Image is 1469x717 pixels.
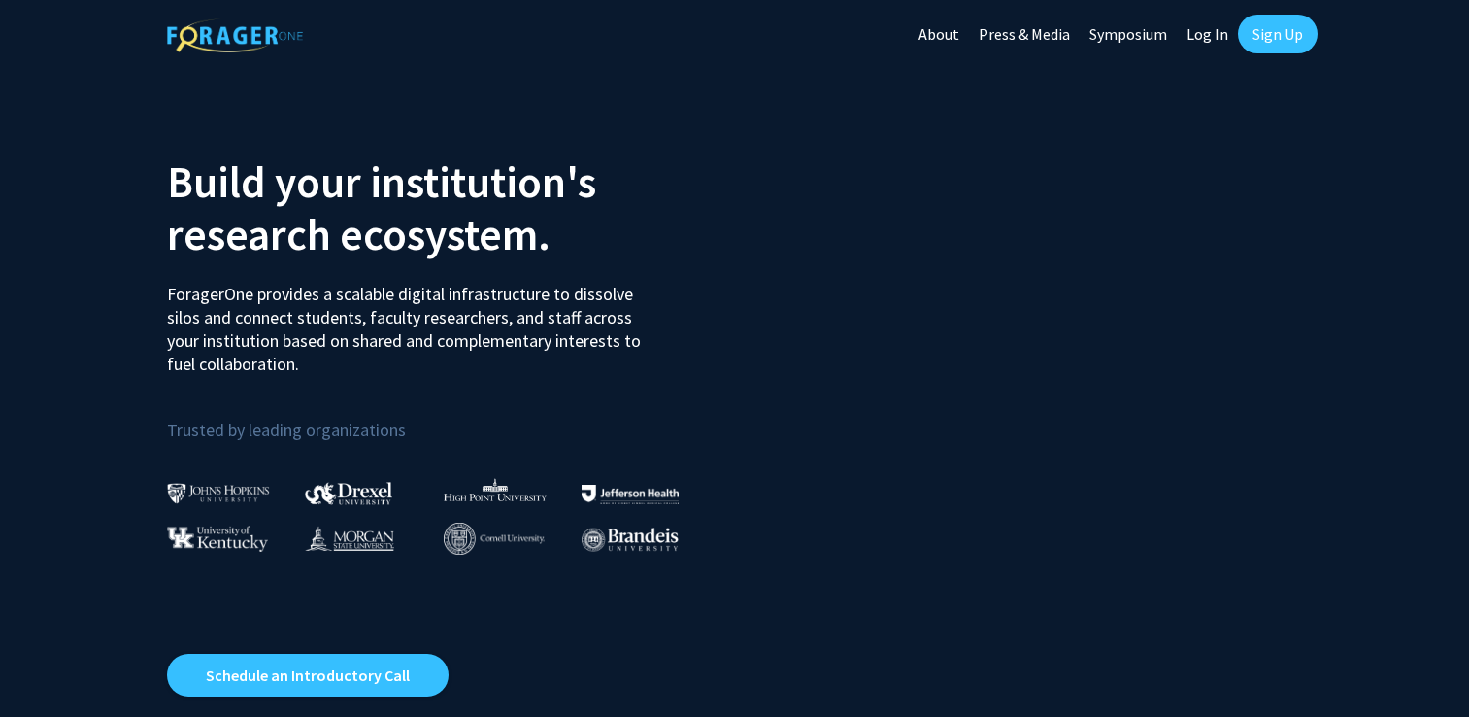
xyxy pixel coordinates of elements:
[305,526,394,551] img: Morgan State University
[305,482,392,504] img: Drexel University
[167,392,720,445] p: Trusted by leading organizations
[167,526,268,552] img: University of Kentucky
[1238,15,1318,53] a: Sign Up
[167,483,270,503] img: Johns Hopkins University
[444,523,545,555] img: Cornell University
[167,18,303,52] img: ForagerOne Logo
[167,654,449,697] a: Opens in a new tab
[167,268,654,376] p: ForagerOne provides a scalable digital infrastructure to dissolve silos and connect students, fac...
[582,528,679,552] img: Brandeis University
[444,478,547,501] img: High Point University
[582,485,679,503] img: Thomas Jefferson University
[167,155,720,260] h2: Build your institution's research ecosystem.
